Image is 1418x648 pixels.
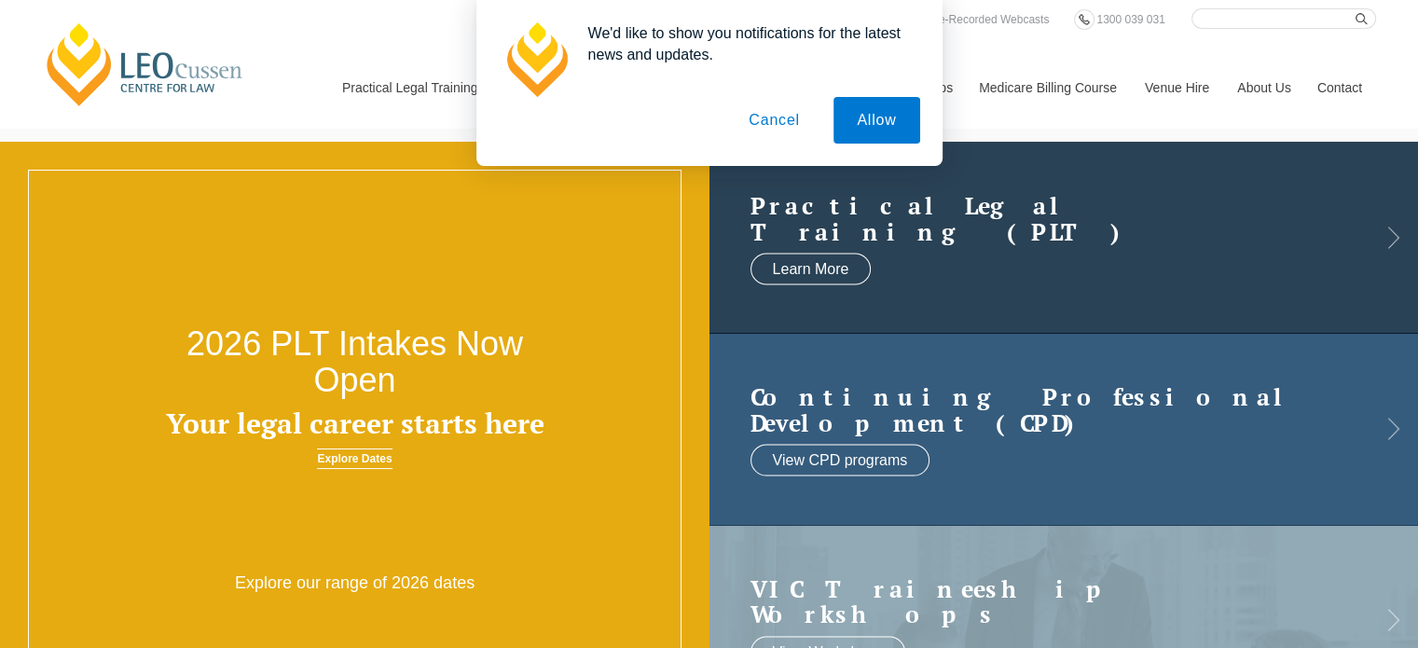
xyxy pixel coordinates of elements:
[317,448,392,469] a: Explore Dates
[750,384,1341,435] a: Continuing ProfessionalDevelopment (CPD)
[750,254,872,285] a: Learn More
[213,572,496,594] p: Explore our range of 2026 dates
[573,22,920,65] div: We'd like to show you notifications for the latest news and updates.
[750,193,1341,244] a: Practical LegalTraining (PLT)
[750,445,930,476] a: View CPD programs
[750,575,1341,627] a: VIC Traineeship Workshops
[142,408,568,439] h3: Your legal career starts here
[750,384,1341,435] h2: Continuing Professional Development (CPD)
[499,22,573,97] img: notification icon
[142,325,568,399] h2: 2026 PLT Intakes Now Open
[750,193,1341,244] h2: Practical Legal Training (PLT)
[833,97,919,144] button: Allow
[725,97,823,144] button: Cancel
